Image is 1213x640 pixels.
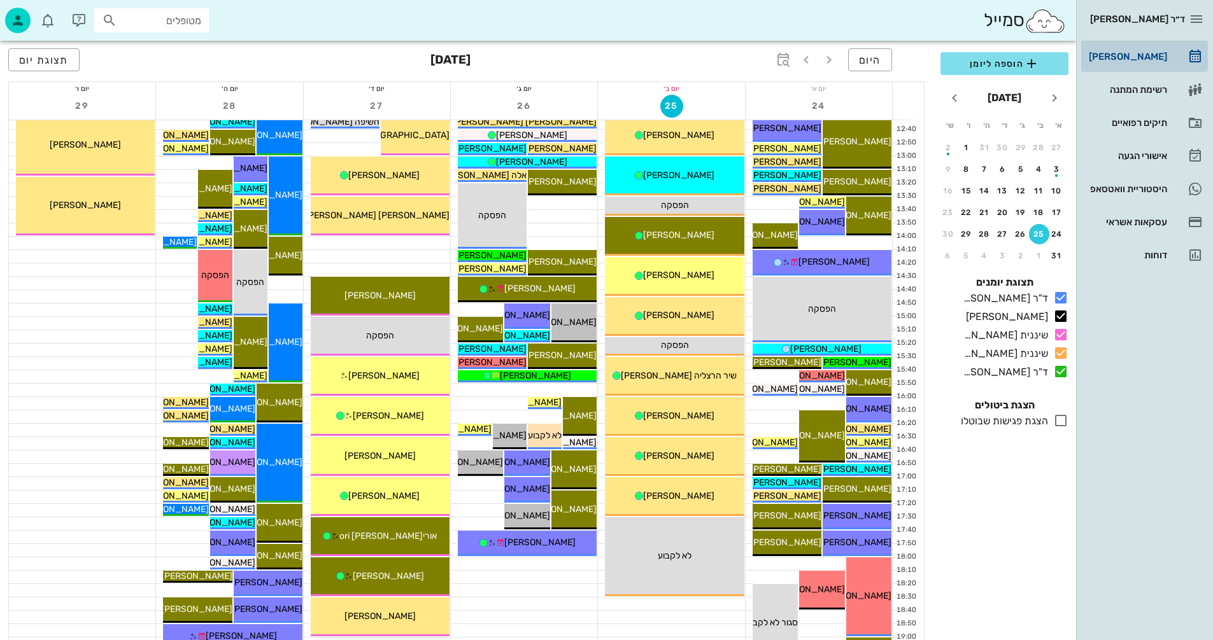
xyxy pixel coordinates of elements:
[479,310,550,321] span: [PERSON_NAME]
[893,485,919,496] div: 17:10
[138,504,209,515] span: [PERSON_NAME]
[974,186,995,195] div: 14
[1047,208,1067,217] div: 17
[774,430,845,441] span: [PERSON_NAME]
[938,230,958,239] div: 30
[958,291,1048,306] div: ד"ר [PERSON_NAME]
[750,477,821,488] span: [PERSON_NAME]
[525,504,597,515] span: [PERSON_NAME]
[236,277,264,288] span: הפסקה
[993,224,1013,244] button: 27
[996,115,1012,136] th: ד׳
[974,137,995,158] button: 31
[993,137,1013,158] button: 30
[138,464,209,475] span: [PERSON_NAME]
[820,136,891,147] span: [PERSON_NAME]
[951,56,1058,71] span: הוספה ליומן
[348,370,420,381] span: [PERSON_NAME]
[893,284,919,295] div: 14:40
[661,340,689,351] span: הפסקה
[820,450,891,461] span: [PERSON_NAME]
[956,246,977,266] button: 5
[956,414,1048,429] div: הצגת פגישות שבוטלו
[50,200,121,211] span: [PERSON_NAME]
[138,130,209,141] span: [PERSON_NAME]
[893,565,919,576] div: 18:10
[893,218,919,228] div: 13:50
[750,537,821,548] span: [PERSON_NAME]
[893,124,919,135] div: 12:40
[974,202,995,223] button: 21
[750,464,821,475] span: [PERSON_NAME]
[1029,224,1049,244] button: 25
[893,538,919,549] div: 17:50
[305,210,450,221] span: [PERSON_NAME] [PERSON_NAME]
[1086,85,1167,95] div: רשימת המתנה
[138,143,209,154] span: [PERSON_NAME]
[432,457,503,468] span: [PERSON_NAME]
[348,170,420,181] span: [PERSON_NAME]
[1047,186,1067,195] div: 10
[956,159,977,179] button: 8
[893,418,919,429] div: 16:20
[956,165,977,174] div: 8
[184,457,255,468] span: [PERSON_NAME]
[525,176,597,187] span: [PERSON_NAME]
[820,210,891,221] span: [PERSON_NAME]
[366,330,394,341] span: הפסקה
[1047,143,1067,152] div: 27
[1086,52,1167,62] div: [PERSON_NAME]
[528,430,562,441] span: לא לקבוע
[893,458,919,469] div: 16:50
[820,483,891,494] span: [PERSON_NAME]
[643,490,714,501] span: [PERSON_NAME]
[993,159,1013,179] button: 6
[231,577,302,588] span: [PERSON_NAME]
[750,490,821,501] span: [PERSON_NAME]
[1081,240,1208,270] a: דוחות
[1011,208,1031,217] div: 19
[893,298,919,309] div: 14:50
[1029,202,1049,223] button: 18
[750,123,821,134] span: [PERSON_NAME]
[958,346,1048,361] div: שיננית [PERSON_NAME]
[184,116,255,127] span: [PERSON_NAME]
[798,256,870,267] span: [PERSON_NAME]
[304,82,450,95] div: יום ד׳
[231,397,302,408] span: [PERSON_NAME]
[974,165,995,174] div: 7
[974,143,995,152] div: 31
[893,378,919,389] div: 15:50
[452,116,597,127] span: [PERSON_NAME] [PERSON_NAME]
[1011,186,1031,195] div: 12
[525,256,597,267] span: [PERSON_NAME]
[231,130,302,141] span: [PERSON_NAME]
[1043,87,1066,109] button: חודש שעבר
[455,344,527,354] span: [PERSON_NAME]
[956,208,977,217] div: 22
[1086,184,1167,194] div: היסטוריית וואטסאפ
[893,191,919,202] div: 13:30
[504,537,576,548] span: [PERSON_NAME]
[479,457,550,468] span: [PERSON_NAME]
[938,246,958,266] button: 6
[451,82,597,95] div: יום ג׳
[893,592,919,602] div: 18:30
[231,604,302,615] span: [PERSON_NAME]
[479,510,550,521] span: [PERSON_NAME]
[525,350,597,361] span: [PERSON_NAME]
[978,115,995,136] th: ה׳
[643,130,714,141] span: [PERSON_NAME]
[1081,207,1208,237] a: עסקאות אשראי
[993,230,1013,239] div: 27
[938,181,958,201] button: 16
[365,101,388,111] span: 27
[820,377,891,387] span: [PERSON_NAME]
[455,250,527,261] span: [PERSON_NAME]
[138,410,209,421] span: [PERSON_NAME]
[184,424,255,435] span: [PERSON_NAME]
[479,330,550,341] span: [PERSON_NAME]
[1047,159,1067,179] button: 3
[1090,13,1185,25] span: ד״ר [PERSON_NAME]
[820,403,891,414] span: [PERSON_NAME]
